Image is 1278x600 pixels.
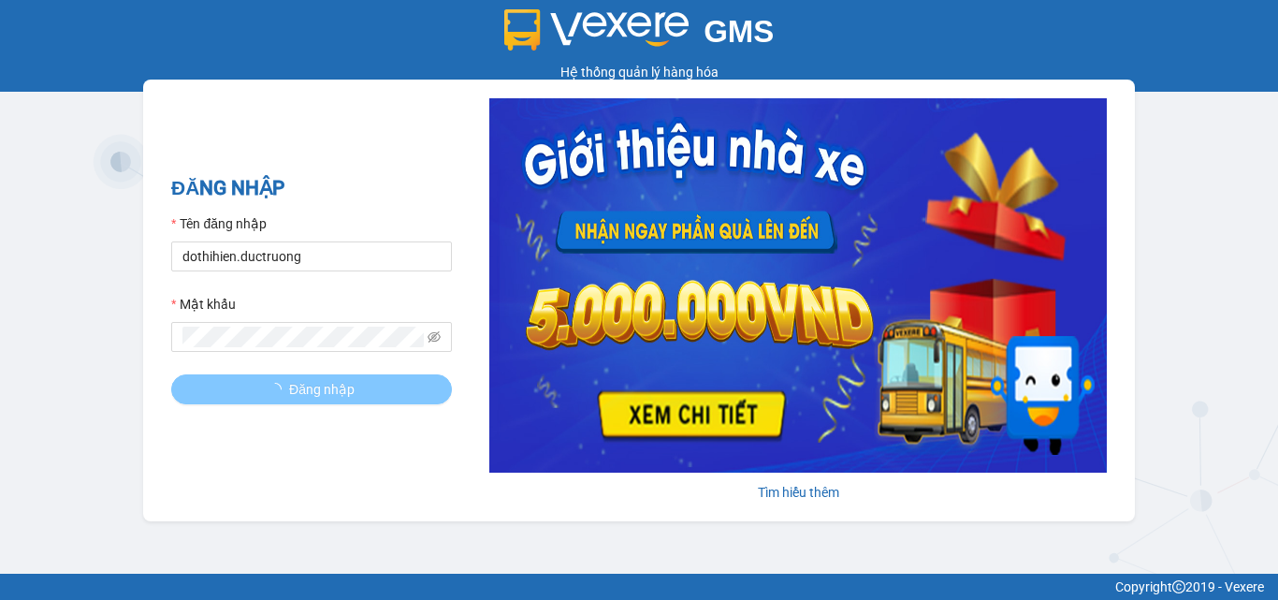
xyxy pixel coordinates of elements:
[269,383,289,396] span: loading
[704,14,774,49] span: GMS
[489,98,1107,473] img: banner-0
[171,173,452,204] h2: ĐĂNG NHẬP
[428,330,441,344] span: eye-invisible
[5,62,1273,82] div: Hệ thống quản lý hàng hóa
[171,241,452,271] input: Tên đăng nhập
[289,379,355,400] span: Đăng nhập
[182,327,424,347] input: Mật khẩu
[1172,580,1185,593] span: copyright
[14,577,1264,597] div: Copyright 2019 - Vexere
[489,482,1107,503] div: Tìm hiểu thêm
[504,9,690,51] img: logo 2
[171,294,236,315] label: Mật khẩu
[171,213,267,234] label: Tên đăng nhập
[504,28,775,43] a: GMS
[171,374,452,404] button: Đăng nhập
